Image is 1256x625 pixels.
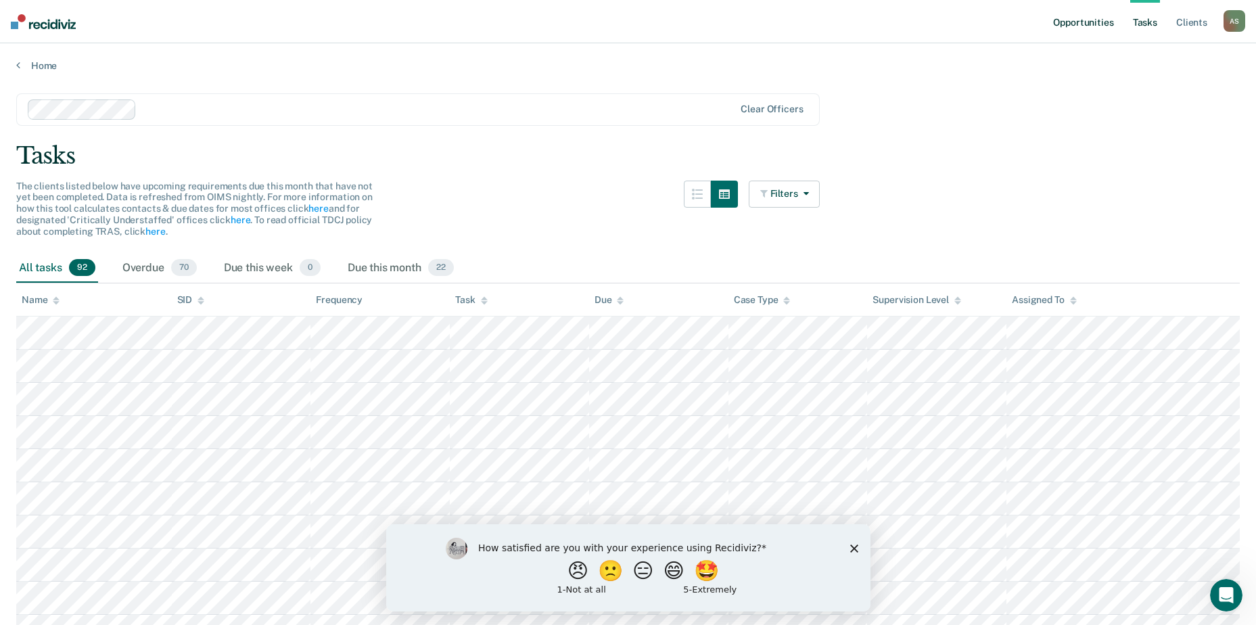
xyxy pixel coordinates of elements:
[734,294,791,306] div: Case Type
[386,524,870,611] iframe: Survey by Kim from Recidiviz
[16,181,373,237] span: The clients listed below have upcoming requirements due this month that have not yet been complet...
[22,294,60,306] div: Name
[145,226,165,237] a: here
[221,254,323,283] div: Due this week0
[308,203,328,214] a: here
[873,294,961,306] div: Supervision Level
[1012,294,1076,306] div: Assigned To
[16,60,1240,72] a: Home
[741,103,803,115] div: Clear officers
[120,254,200,283] div: Overdue70
[177,294,205,306] div: SID
[171,259,197,277] span: 70
[300,259,321,277] span: 0
[345,254,457,283] div: Due this month22
[16,254,98,283] div: All tasks92
[316,294,363,306] div: Frequency
[16,142,1240,170] div: Tasks
[1224,10,1245,32] div: A S
[595,294,624,306] div: Due
[455,294,487,306] div: Task
[1224,10,1245,32] button: AS
[428,259,454,277] span: 22
[1210,579,1242,611] iframe: Intercom live chat
[69,259,95,277] span: 92
[11,14,76,29] img: Recidiviz
[749,181,820,208] button: Filters
[231,214,250,225] a: here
